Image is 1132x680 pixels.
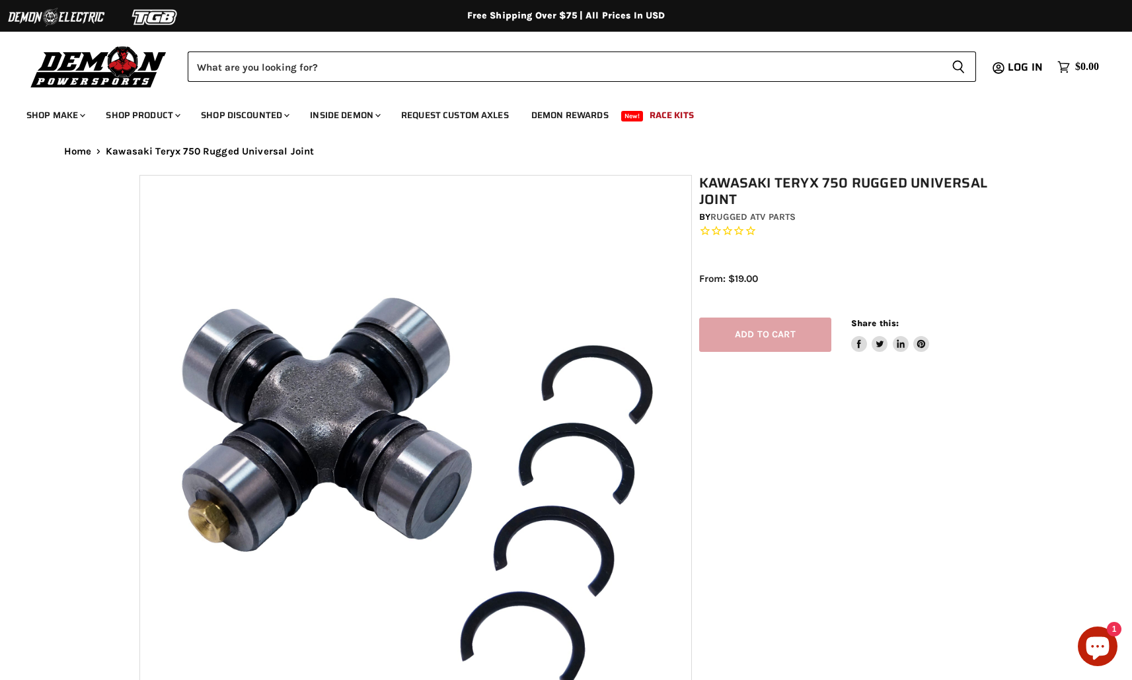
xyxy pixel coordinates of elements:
[851,318,930,353] aside: Share this:
[26,43,171,90] img: Demon Powersports
[17,96,1096,129] ul: Main menu
[188,51,941,82] input: Search
[38,10,1095,22] div: Free Shipping Over $75 | All Prices In USD
[106,146,314,157] span: Kawasaki Teryx 750 Rugged Universal Joint
[699,210,1000,224] div: by
[96,102,188,129] a: Shop Product
[851,318,899,328] span: Share this:
[699,175,1000,208] h1: Kawasaki Teryx 750 Rugged Universal Joint
[1051,57,1106,77] a: $0.00
[1008,59,1043,75] span: Log in
[710,211,796,222] a: Rugged ATV Parts
[38,146,1095,157] nav: Breadcrumbs
[191,102,297,129] a: Shop Discounted
[1075,61,1099,73] span: $0.00
[300,102,389,129] a: Inside Demon
[7,5,106,30] img: Demon Electric Logo 2
[621,111,644,121] span: New!
[64,146,92,157] a: Home
[17,102,93,129] a: Shop Make
[699,273,758,285] span: From: $19.00
[106,5,205,30] img: TGB Logo 2
[941,51,976,82] button: Search
[521,102,619,129] a: Demon Rewards
[640,102,704,129] a: Race Kits
[1002,61,1051,73] a: Log in
[1074,627,1121,669] inbox-online-store-chat: Shopify online store chat
[391,102,519,129] a: Request Custom Axles
[188,51,976,82] form: Product
[699,224,1000,238] span: Rated 0.0 out of 5 stars 0 reviews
